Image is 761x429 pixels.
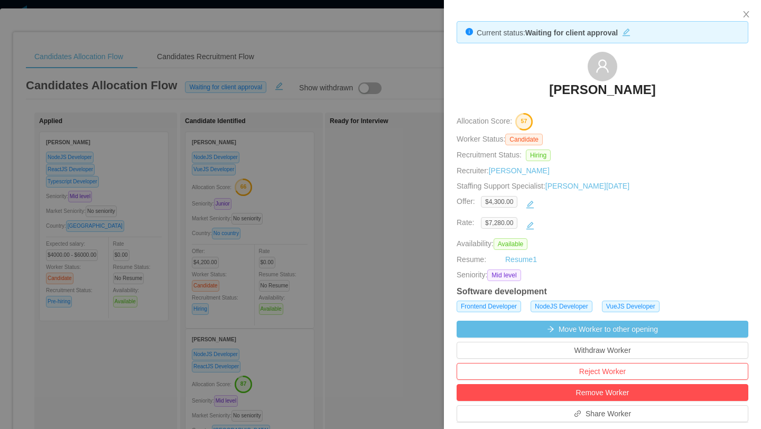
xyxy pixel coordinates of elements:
span: Frontend Developer [457,301,521,312]
span: Allocation Score: [457,117,512,126]
button: icon: edit [618,26,635,36]
span: Seniority: [457,269,487,281]
span: $4,300.00 [481,196,517,208]
a: [PERSON_NAME] [549,81,655,105]
button: Reject Worker [457,363,748,380]
span: Candidate [505,134,543,145]
span: Available [494,238,527,250]
a: Resume1 [505,254,537,265]
h3: [PERSON_NAME] [549,81,655,98]
span: Hiring [526,150,551,161]
button: Withdraw Worker [457,342,748,359]
span: Recruiter: [457,166,550,175]
span: VueJS Developer [602,301,660,312]
span: Current status: [477,29,525,37]
span: Recruitment Status: [457,151,522,159]
button: icon: arrow-rightMove Worker to other opening [457,321,748,338]
strong: Waiting for client approval [525,29,618,37]
strong: Software development [457,287,547,296]
text: 57 [521,118,527,125]
span: Availability: [457,239,532,248]
i: icon: close [742,10,750,18]
span: Resume: [457,255,486,264]
span: $7,280.00 [481,217,517,229]
button: icon: edit [522,217,539,234]
span: Mid level [487,269,521,281]
a: [PERSON_NAME] [489,166,550,175]
i: icon: info-circle [466,28,473,35]
button: icon: linkShare Worker [457,405,748,422]
span: Worker Status: [457,135,505,143]
i: icon: user [595,59,610,73]
a: [PERSON_NAME][DATE] [545,182,629,190]
span: Staffing Support Specialist: [457,182,629,190]
button: Remove Worker [457,384,748,401]
button: 57 [512,113,533,129]
span: NodeJS Developer [531,301,592,312]
button: icon: edit [522,196,539,213]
